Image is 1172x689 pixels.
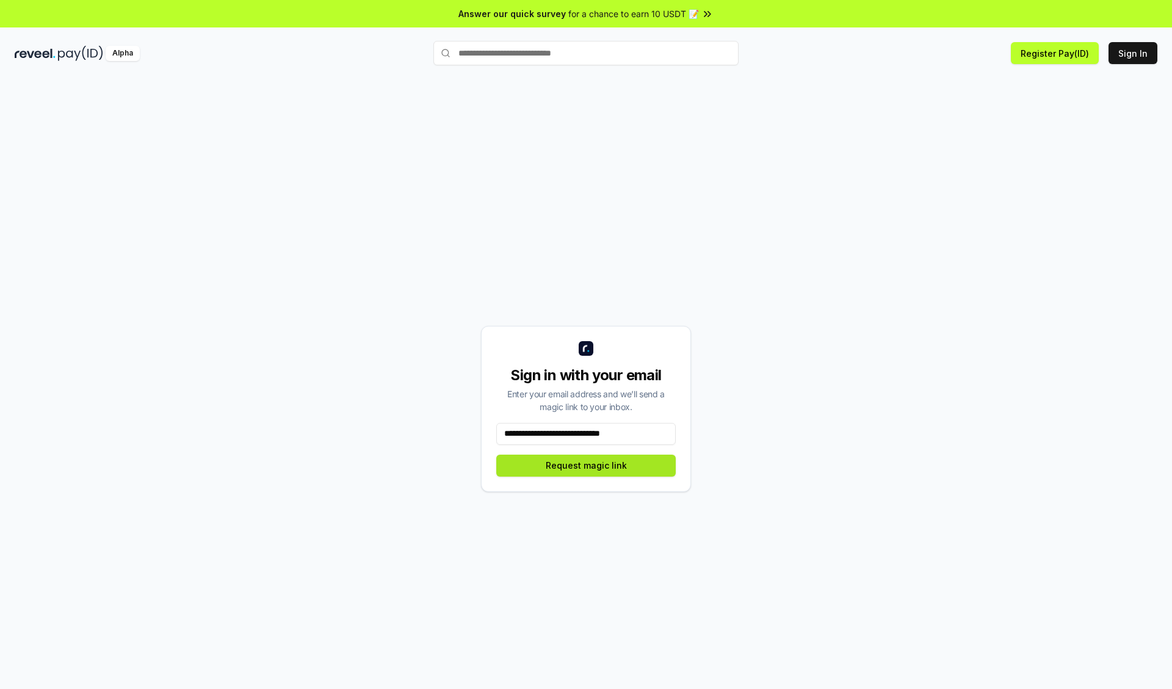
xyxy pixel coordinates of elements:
span: Answer our quick survey [458,7,566,20]
button: Register Pay(ID) [1011,42,1099,64]
span: for a chance to earn 10 USDT 📝 [568,7,699,20]
img: pay_id [58,46,103,61]
button: Sign In [1109,42,1157,64]
img: reveel_dark [15,46,56,61]
div: Enter your email address and we’ll send a magic link to your inbox. [496,388,676,413]
img: logo_small [579,341,593,356]
button: Request magic link [496,455,676,477]
div: Alpha [106,46,140,61]
div: Sign in with your email [496,366,676,385]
